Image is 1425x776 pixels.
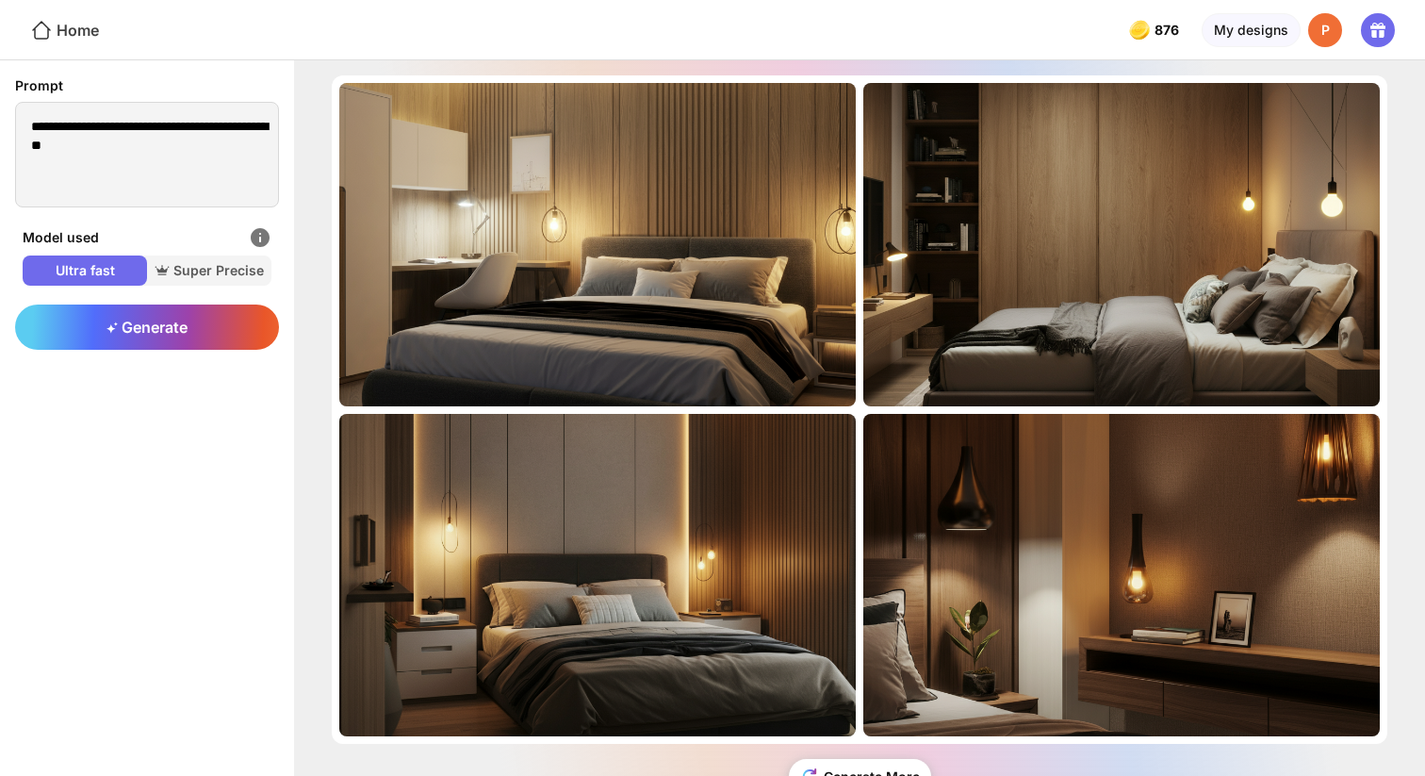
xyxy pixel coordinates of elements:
[1155,23,1183,38] span: 876
[106,318,188,337] span: Generate
[23,226,271,249] div: Model used
[1308,13,1342,47] div: P
[23,261,147,280] span: Ultra fast
[147,261,271,280] span: Super Precise
[1202,13,1301,47] div: My designs
[30,19,99,41] div: Home
[15,75,279,96] div: Prompt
